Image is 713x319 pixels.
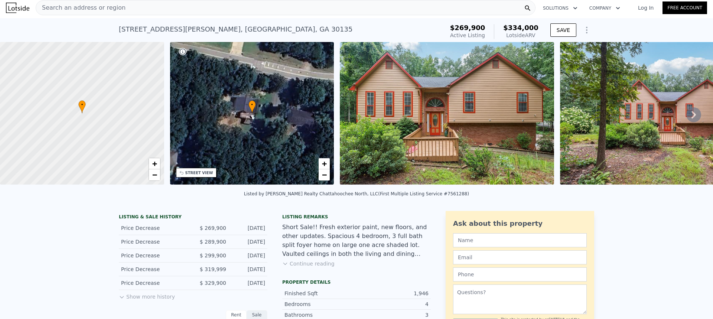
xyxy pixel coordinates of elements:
[503,32,538,39] div: Lotside ARV
[662,1,707,14] a: Free Account
[453,267,587,281] input: Phone
[200,225,226,231] span: $ 269,900
[232,252,265,259] div: [DATE]
[119,24,352,35] div: [STREET_ADDRESS][PERSON_NAME] , [GEOGRAPHIC_DATA] , GA 30135
[36,3,126,12] span: Search an address or region
[244,191,469,196] div: Listed by [PERSON_NAME] Realty Chattahoochee North, LLC (First Multiple Listing Service #7561288)
[200,266,226,272] span: $ 319,999
[119,290,175,300] button: Show more history
[6,3,29,13] img: Lotside
[121,224,187,232] div: Price Decrease
[453,250,587,264] input: Email
[78,100,86,113] div: •
[322,170,327,179] span: −
[319,158,330,169] a: Zoom in
[319,169,330,180] a: Zoom out
[579,23,594,38] button: Show Options
[121,252,187,259] div: Price Decrease
[282,260,335,267] button: Continue reading
[340,42,554,185] img: Sale: 140777289 Parcel: 20458674
[284,311,356,319] div: Bathrooms
[232,266,265,273] div: [DATE]
[149,158,160,169] a: Zoom in
[537,1,583,15] button: Solutions
[282,214,431,220] div: Listing remarks
[232,238,265,245] div: [DATE]
[322,159,327,168] span: +
[450,32,485,38] span: Active Listing
[121,266,187,273] div: Price Decrease
[152,159,157,168] span: +
[284,290,356,297] div: Finished Sqft
[450,24,485,32] span: $269,900
[282,223,431,258] div: Short Sale!! Fresh exterior paint, new floors, and other updates. Spacious 4 bedroom, 3 full bath...
[503,24,538,32] span: $334,000
[121,279,187,287] div: Price Decrease
[629,4,662,12] a: Log In
[248,100,256,113] div: •
[583,1,626,15] button: Company
[356,311,429,319] div: 3
[453,233,587,247] input: Name
[282,279,431,285] div: Property details
[119,214,267,221] div: LISTING & SALE HISTORY
[200,280,226,286] span: $ 329,900
[78,101,86,108] span: •
[185,170,213,176] div: STREET VIEW
[248,101,256,108] span: •
[200,253,226,258] span: $ 299,900
[356,290,429,297] div: 1,946
[284,300,356,308] div: Bedrooms
[121,238,187,245] div: Price Decrease
[550,23,576,37] button: SAVE
[356,300,429,308] div: 4
[453,218,587,229] div: Ask about this property
[200,239,226,245] span: $ 289,900
[152,170,157,179] span: −
[232,279,265,287] div: [DATE]
[232,224,265,232] div: [DATE]
[149,169,160,180] a: Zoom out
